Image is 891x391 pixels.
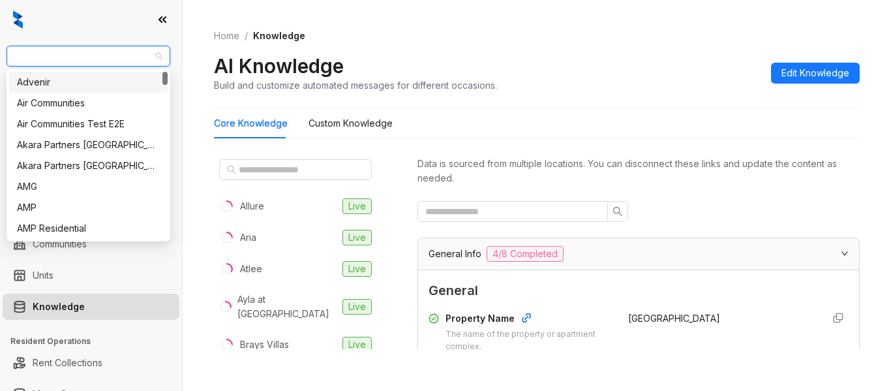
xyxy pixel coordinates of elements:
div: Advenir [9,72,168,93]
div: Akara Partners [GEOGRAPHIC_DATA] [17,159,160,173]
div: Akara Partners Phoenix [9,155,168,176]
li: Knowledge [3,294,179,320]
button: Edit Knowledge [771,63,860,84]
span: General [429,281,849,301]
span: search [612,206,623,217]
div: AMP Residential [17,221,160,236]
a: Home [211,29,242,43]
div: Atlee [240,262,262,276]
span: General Info [429,247,481,261]
li: Units [3,262,179,289]
li: Collections [3,175,179,201]
div: General Info4/8 Completed [418,238,859,270]
span: Live [342,261,372,277]
img: logo [13,10,23,29]
div: AMG [9,176,168,197]
a: Knowledge [33,294,85,320]
div: Brays Villas [240,337,289,352]
div: Air Communities [9,93,168,114]
li: / [245,29,248,43]
div: Build and customize automated messages for different occasions. [214,78,497,92]
div: Property Name [445,311,612,328]
li: Leasing [3,144,179,170]
div: Akara Partners [GEOGRAPHIC_DATA] [17,138,160,152]
li: Communities [3,231,179,257]
div: AMP Residential [9,218,168,239]
div: Ayla at [GEOGRAPHIC_DATA] [237,292,337,321]
div: Custom Knowledge [309,116,393,131]
span: [GEOGRAPHIC_DATA] [628,313,720,324]
span: Knowledge [253,30,305,41]
div: Air Communities Test E2E [17,117,160,131]
a: Rent Collections [33,350,102,376]
li: Leads [3,87,179,114]
span: Edit Knowledge [781,66,849,80]
h3: Resident Operations [10,336,182,347]
div: AMP [9,197,168,218]
div: Air Communities [17,96,160,110]
div: AMP [17,200,160,215]
span: Live [342,299,372,315]
div: Core Knowledge [214,116,288,131]
li: Rent Collections [3,350,179,376]
span: Live [342,230,372,245]
div: Air Communities Test E2E [9,114,168,134]
div: Aria [240,230,256,245]
div: Allure [240,199,264,213]
div: The name of the property or apartment complex. [445,328,612,353]
div: Data is sourced from multiple locations. You can disconnect these links and update the content as... [417,157,860,185]
span: United Apartment Group [14,46,162,66]
div: Advenir [17,75,160,89]
div: AMG [17,180,160,194]
span: search [227,165,236,174]
a: Communities [33,231,87,257]
span: Live [342,198,372,214]
span: 4/8 Completed [487,246,564,262]
div: Akara Partners Nashville [9,134,168,155]
span: Live [342,337,372,352]
span: expanded [841,249,849,257]
a: Units [33,262,53,289]
h2: AI Knowledge [214,54,344,78]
